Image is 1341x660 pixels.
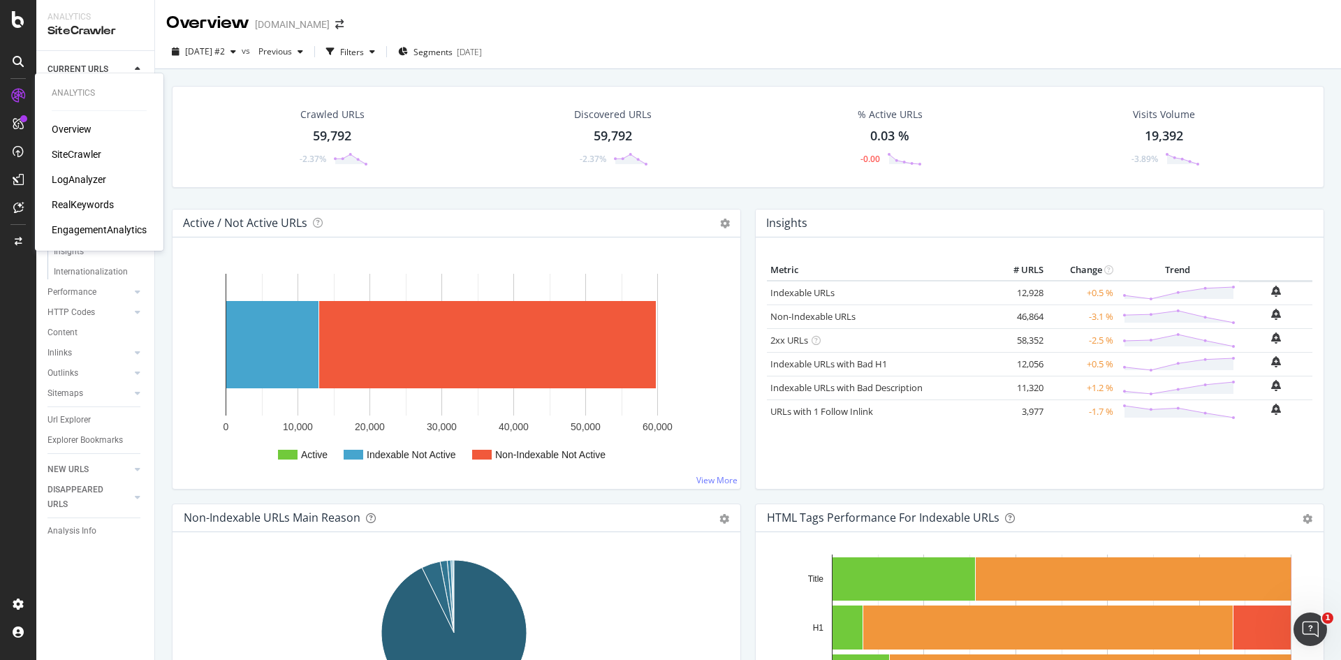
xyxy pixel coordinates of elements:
div: Analytics [52,87,147,99]
div: % Active URLs [858,108,923,122]
div: Performance [47,285,96,300]
div: Filters [340,46,364,58]
div: bell-plus [1271,380,1281,391]
text: 10,000 [283,421,313,432]
a: LogAnalyzer [52,173,106,186]
td: +1.2 % [1047,376,1117,399]
a: Inlinks [47,346,131,360]
span: Previous [253,45,292,57]
a: Indexable URLs with Bad H1 [770,358,887,370]
text: 40,000 [499,421,529,432]
a: SiteCrawler [52,147,101,161]
td: 11,320 [991,376,1047,399]
td: 46,864 [991,305,1047,328]
i: Options [720,219,730,228]
div: Url Explorer [47,413,91,427]
a: Indexable URLs [770,286,835,299]
a: View More [696,474,738,486]
td: -1.7 % [1047,399,1117,423]
a: Performance [47,285,131,300]
th: Metric [767,260,991,281]
a: URLs with 1 Follow Inlink [770,405,873,418]
div: Analysis Info [47,524,96,538]
a: Content [47,325,145,340]
div: SiteCrawler [47,23,143,39]
div: bell-plus [1271,356,1281,367]
div: CURRENT URLS [47,62,108,77]
div: Explorer Bookmarks [47,433,123,448]
div: bell-plus [1271,309,1281,320]
svg: A chart. [184,260,724,478]
text: 30,000 [427,421,457,432]
div: 0.03 % [870,127,909,145]
span: vs [242,45,253,57]
text: 20,000 [355,421,385,432]
text: 0 [223,421,229,432]
span: 1 [1322,613,1333,624]
div: arrow-right-arrow-left [335,20,344,29]
a: EngagementAnalytics [52,223,147,237]
td: +0.5 % [1047,281,1117,305]
a: Url Explorer [47,413,145,427]
iframe: Intercom live chat [1294,613,1327,646]
button: Filters [321,41,381,63]
span: Segments [413,46,453,58]
text: 50,000 [571,421,601,432]
div: Non-Indexable URLs Main Reason [184,511,360,525]
div: 59,792 [313,127,351,145]
div: Content [47,325,78,340]
button: Previous [253,41,309,63]
th: # URLS [991,260,1047,281]
div: Inlinks [47,346,72,360]
td: 58,352 [991,328,1047,352]
div: 19,392 [1145,127,1183,145]
a: Internationalization [54,265,145,279]
button: [DATE] #2 [166,41,242,63]
div: Analytics [47,11,143,23]
td: 3,977 [991,399,1047,423]
th: Change [1047,260,1117,281]
text: 60,000 [643,421,673,432]
text: Active [301,449,328,460]
div: [DATE] [457,46,482,58]
text: Indexable Not Active [367,449,456,460]
a: Indexable URLs with Bad Description [770,381,923,394]
a: Sitemaps [47,386,131,401]
td: -3.1 % [1047,305,1117,328]
div: Sitemaps [47,386,83,401]
div: -2.37% [300,153,326,165]
div: HTML Tags Performance for Indexable URLs [767,511,999,525]
div: bell-plus [1271,404,1281,415]
a: NEW URLS [47,462,131,477]
a: Non-Indexable URLs [770,310,856,323]
div: -2.37% [580,153,606,165]
div: -3.89% [1131,153,1158,165]
div: bell-plus [1271,332,1281,344]
div: Crawled URLs [300,108,365,122]
div: gear [1303,514,1312,524]
td: +0.5 % [1047,352,1117,376]
a: CURRENT URLS [47,62,131,77]
a: Insights [54,244,145,259]
text: H1 [813,623,824,633]
div: [DOMAIN_NAME] [255,17,330,31]
div: Internationalization [54,265,128,279]
td: 12,056 [991,352,1047,376]
span: 2025 Sep. 24th #2 [185,45,225,57]
div: Visits Volume [1133,108,1195,122]
a: Overview [52,122,91,136]
div: gear [719,514,729,524]
text: Non-Indexable Not Active [495,449,606,460]
a: Explorer Bookmarks [47,433,145,448]
div: DISAPPEARED URLS [47,483,118,512]
a: RealKeywords [52,198,114,212]
div: Discovered URLs [574,108,652,122]
a: DISAPPEARED URLS [47,483,131,512]
text: Title [808,574,824,584]
h4: Insights [766,214,807,233]
div: Outlinks [47,366,78,381]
